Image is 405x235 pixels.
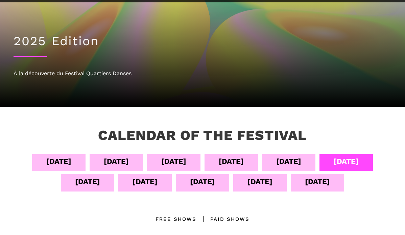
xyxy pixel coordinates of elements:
[104,155,129,167] div: [DATE]
[133,176,158,187] div: [DATE]
[190,176,215,187] div: [DATE]
[219,155,244,167] div: [DATE]
[46,155,71,167] div: [DATE]
[14,34,391,49] h1: 2025 Edition
[161,155,186,167] div: [DATE]
[305,176,330,187] div: [DATE]
[276,155,301,167] div: [DATE]
[196,215,249,223] div: Paid shows
[75,176,100,187] div: [DATE]
[98,127,307,144] h3: Calendar of the Festival
[334,155,359,167] div: [DATE]
[247,176,272,187] div: [DATE]
[14,69,391,78] div: À la découverte du Festival Quartiers Danses
[156,215,196,223] div: Free Shows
